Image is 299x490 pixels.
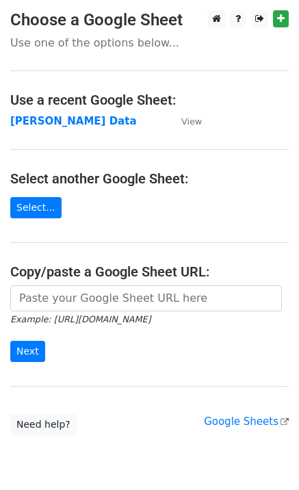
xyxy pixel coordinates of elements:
h4: Select another Google Sheet: [10,170,289,187]
input: Next [10,341,45,362]
a: View [168,115,202,127]
small: Example: [URL][DOMAIN_NAME] [10,314,151,324]
a: Select... [10,197,62,218]
p: Use one of the options below... [10,36,289,50]
a: Google Sheets [204,415,289,428]
a: [PERSON_NAME] Data [10,115,137,127]
a: Need help? [10,414,77,435]
input: Paste your Google Sheet URL here [10,285,282,311]
h4: Use a recent Google Sheet: [10,92,289,108]
small: View [181,116,202,127]
h3: Choose a Google Sheet [10,10,289,30]
h4: Copy/paste a Google Sheet URL: [10,263,289,280]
